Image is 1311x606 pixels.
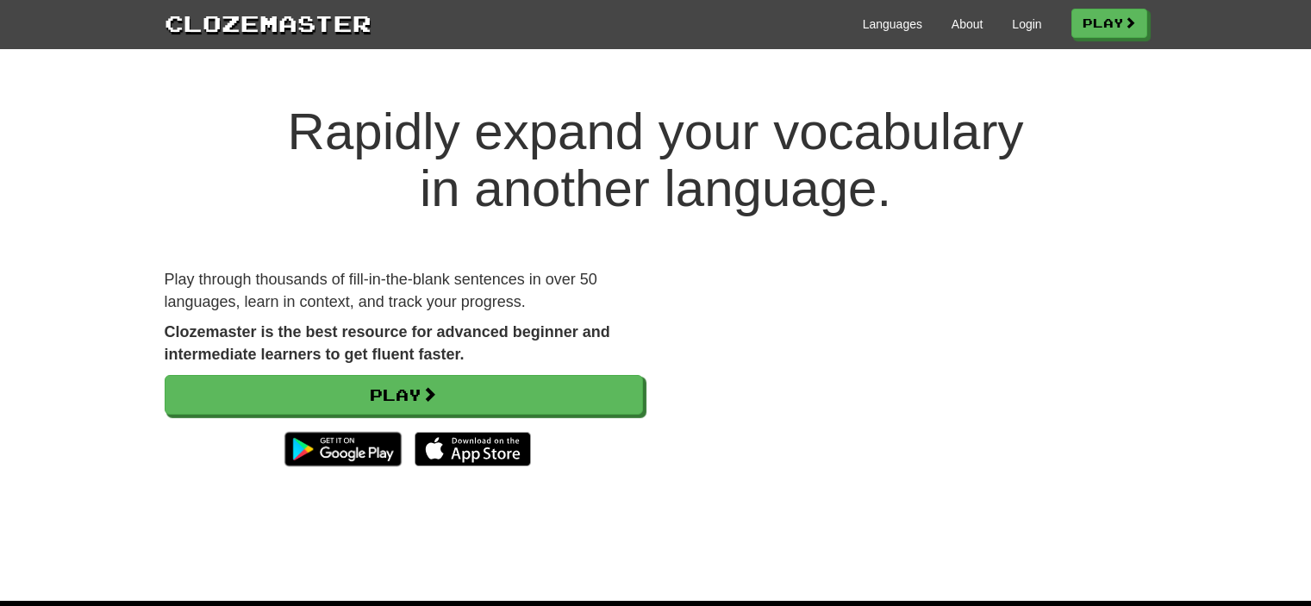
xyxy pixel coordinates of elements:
[952,16,983,33] a: About
[165,323,610,363] strong: Clozemaster is the best resource for advanced beginner and intermediate learners to get fluent fa...
[276,423,409,475] img: Get it on Google Play
[165,269,643,313] p: Play through thousands of fill-in-the-blank sentences in over 50 languages, learn in context, and...
[165,7,371,39] a: Clozemaster
[863,16,922,33] a: Languages
[165,375,643,415] a: Play
[1012,16,1041,33] a: Login
[1071,9,1147,38] a: Play
[415,432,531,466] img: Download_on_the_App_Store_Badge_US-UK_135x40-25178aeef6eb6b83b96f5f2d004eda3bffbb37122de64afbaef7...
